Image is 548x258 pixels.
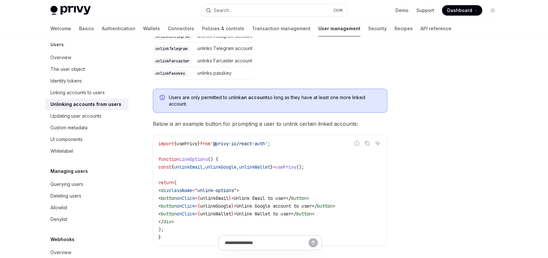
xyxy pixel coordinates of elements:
[169,94,381,107] span: Users are only permitted to unlink so long as they have at least one more linked account.
[45,87,128,98] a: Linking accounts to users
[174,164,203,170] span: unlinkEmail
[201,5,347,16] button: Open search
[195,187,236,193] span: "unlink-options"
[50,236,74,243] h5: Webhooks
[161,211,177,217] span: button
[174,180,177,186] span: (
[200,195,229,201] span: unlinkEmail
[307,195,309,201] span: >
[45,52,128,63] a: Overview
[192,187,195,193] span: =
[291,195,307,201] span: button
[200,141,210,147] span: from
[210,141,268,147] span: '@privy-io/react-auth'
[50,204,67,212] div: Allowlist
[161,187,169,193] span: div
[45,190,128,202] a: Deleting users
[79,21,94,36] a: Basics
[153,70,188,77] code: unlinkPasskey
[153,33,192,40] code: unlinkInstagram
[153,58,192,64] code: unlinkFarcaster
[275,164,296,170] span: usePrivy
[363,139,371,148] button: Copy the contents from the code block
[45,213,128,225] a: Denylist
[45,178,128,190] a: Querying users
[143,21,160,36] a: Wallets
[50,124,87,132] div: Custom metadata
[205,164,236,170] span: unlinkGoogle
[158,156,179,162] span: function
[177,195,195,201] span: onClick
[296,164,304,170] span: ();
[45,122,128,134] a: Custom metadata
[158,195,161,201] span: <
[318,21,360,36] a: User management
[50,21,71,36] a: Welcome
[416,7,434,14] a: Support
[45,63,128,75] a: The user object
[421,21,451,36] a: API reference
[161,195,177,201] span: button
[195,67,252,80] td: unlinks passkey
[234,203,236,209] span: >
[195,55,252,67] td: unlinks Farcaster account
[225,236,309,250] input: Ask a question...
[197,203,200,209] span: {
[286,195,291,201] span: </
[214,6,232,14] div: Search...
[179,156,208,162] span: LinkOptions
[268,141,270,147] span: ;
[102,21,135,36] a: Authentication
[177,211,195,217] span: onClick
[231,203,234,209] span: }
[236,164,239,170] span: ,
[273,164,275,170] span: =
[169,187,192,193] span: className
[50,167,88,175] h5: Managing users
[197,141,200,147] span: }
[309,238,318,247] button: Send message
[312,203,317,209] span: </
[395,7,408,14] a: Demo
[45,75,128,87] a: Identity tokens
[153,45,190,52] code: unlinkTelegram
[50,135,83,143] div: UI components
[200,203,231,209] span: unlinkGoogle
[333,203,335,209] span: >
[296,211,312,217] span: button
[394,21,413,36] a: Recipes
[447,7,472,14] span: Dashboard
[203,164,205,170] span: ,
[45,134,128,145] a: UI components
[158,203,161,209] span: <
[158,211,161,217] span: <
[50,6,91,15] img: light logo
[158,226,164,232] span: );
[197,211,200,217] span: {
[236,203,312,209] span: Unlink Google account to user
[45,145,128,157] a: Whitelabel
[252,21,311,36] a: Transaction management
[171,164,174,170] span: {
[50,180,83,188] div: Querying users
[50,249,71,256] div: Overview
[195,203,197,209] span: =
[195,43,252,55] td: unlinks Telegram account
[231,211,234,217] span: }
[50,215,67,223] div: Denylist
[270,164,273,170] span: }
[158,219,164,225] span: </
[164,219,171,225] span: div
[177,203,195,209] span: onClick
[236,187,239,193] span: >
[200,211,231,217] span: unlinkWallet
[50,112,101,120] div: Updating user accounts
[488,5,498,16] button: Toggle dark mode
[195,195,197,201] span: =
[241,95,267,100] strong: an account
[368,21,387,36] a: Security
[50,77,82,85] div: Identity tokens
[158,187,161,193] span: <
[236,211,291,217] span: Unlink Wallet to user
[171,219,174,225] span: >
